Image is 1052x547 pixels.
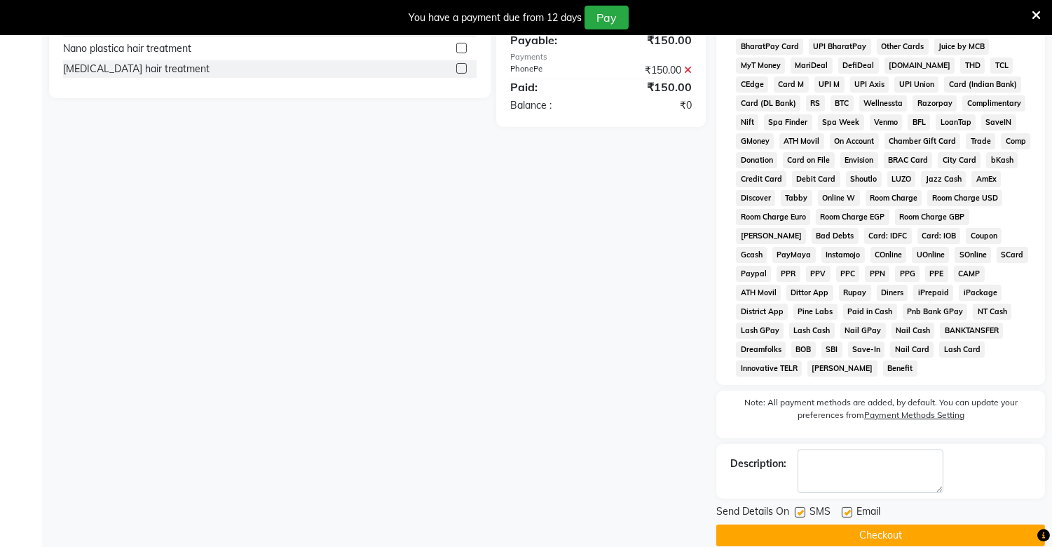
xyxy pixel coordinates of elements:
span: Paypal [736,266,771,282]
div: Paid: [500,79,601,95]
span: SCard [997,247,1028,263]
span: iPrepaid [913,285,953,301]
span: SOnline [955,247,991,263]
span: [PERSON_NAME] [736,228,806,244]
span: BharatPay Card [736,39,803,55]
span: Wellnessta [859,95,908,112]
span: Save-In [848,342,885,358]
span: AmEx [971,171,1001,187]
span: ATH Movil [736,285,781,301]
span: Rupay [839,285,871,301]
div: Balance : [500,98,601,113]
span: Razorpay [913,95,957,112]
span: BOB [791,342,816,358]
span: BRAC Card [884,152,933,168]
span: Shoutlo [846,171,882,187]
span: Venmo [870,114,903,130]
span: Gcash [736,247,767,263]
span: Nail Card [890,342,934,358]
span: Card (Indian Bank) [944,76,1021,93]
span: City Card [938,152,981,168]
span: Debit Card [792,171,840,187]
span: Diners [877,285,908,301]
span: Room Charge EGP [816,209,889,225]
span: PayMaya [772,247,816,263]
span: BTC [831,95,854,112]
span: PPV [806,266,831,282]
span: Comp [1001,133,1030,149]
span: Trade [966,133,995,149]
span: Instamojo [821,247,865,263]
span: SaveIN [981,114,1016,130]
div: ₹150.00 [601,32,703,48]
span: UPI BharatPay [809,39,871,55]
span: MyT Money [736,58,785,74]
div: Nano plastica hair treatment [63,41,191,56]
button: Checkout [716,525,1045,546]
span: BFL [908,114,930,130]
span: SMS [810,504,831,522]
span: UPI Axis [850,76,889,93]
div: ₹0 [601,98,703,113]
span: Room Charge USD [927,190,1002,206]
span: UOnline [912,247,949,263]
span: COnline [870,247,907,263]
span: [DOMAIN_NAME] [884,58,955,74]
span: Pnb Bank GPay [903,304,968,320]
span: LoanTap [936,114,976,130]
span: bKash [986,152,1018,168]
div: PhonePe [500,63,601,78]
span: Chamber Gift Card [884,133,961,149]
span: Coupon [966,228,1002,244]
span: Paid in Cash [843,304,897,320]
span: SBI [821,342,842,358]
span: Complimentary [962,95,1025,112]
span: Bad Debts [812,228,859,244]
span: UPI M [814,76,845,93]
span: Spa Finder [764,114,812,130]
span: Credit Card [736,171,786,187]
span: iPackage [959,285,1002,301]
span: ATH Movil [779,133,824,149]
span: Tabby [781,190,812,206]
span: Nift [736,114,758,130]
span: BANKTANSFER [940,323,1003,339]
span: Benefit [883,360,917,377]
div: [MEDICAL_DATA] hair treatment [63,62,210,76]
span: Other Cards [877,39,929,55]
span: THD [960,58,985,74]
span: Card: IDFC [864,228,912,244]
span: Lash GPay [736,323,784,339]
span: RS [806,95,825,112]
span: Card M [774,76,809,93]
div: ₹150.00 [601,79,703,95]
span: Dittor App [786,285,833,301]
span: Room Charge [866,190,922,206]
span: GMoney [736,133,774,149]
span: Nail Cash [892,323,935,339]
span: Card on File [783,152,835,168]
span: Room Charge Euro [736,209,810,225]
span: LUZO [887,171,916,187]
span: Spa Week [818,114,864,130]
span: Dreamfolks [736,342,786,358]
span: PPG [895,266,920,282]
label: Payment Methods Setting [864,409,964,421]
span: Pine Labs [793,304,838,320]
span: Innovative TELR [736,360,802,377]
span: NT Cash [973,304,1011,320]
button: Pay [585,6,629,29]
div: You have a payment due from 12 days [409,11,582,25]
label: Note: All payment methods are added, by default. You can update your preferences from [730,396,1031,427]
span: District App [736,304,788,320]
div: Payments [510,51,692,63]
div: Description: [730,457,786,471]
span: DefiDeal [838,58,879,74]
span: Online W [818,190,860,206]
span: Jazz Cash [921,171,966,187]
span: Lash Card [939,342,985,358]
span: TCL [990,58,1013,74]
span: Envision [840,152,878,168]
span: [PERSON_NAME] [807,360,877,377]
span: Send Details On [716,504,789,522]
